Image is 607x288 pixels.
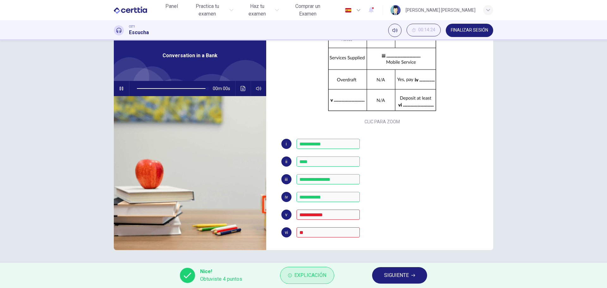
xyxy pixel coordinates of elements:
[184,1,236,20] button: Practica tu examen
[286,3,329,18] span: Comprar un Examen
[238,1,281,20] button: Haz tu examen
[446,24,493,37] button: FINALIZAR SESIÓN
[284,1,332,20] button: Comprar un Examen
[280,267,334,284] button: Explicación
[187,3,228,18] span: Practica tu examen
[200,268,242,275] span: Nice!
[114,96,266,250] img: Conversation in a Bank
[114,4,147,16] img: CERTTIA logo
[384,271,409,280] span: SIGUIENTE
[297,227,360,237] input: 1500; 1500 pounds; 1500 gdp; 1,500; 1,500 pounds; 1,500 gdp;
[297,139,360,149] input: mastercard; master card; Master Card;
[238,81,248,96] button: Haz clic para ver la transcripción del audio
[285,195,288,199] span: iv
[285,159,287,164] span: ii
[162,1,182,20] a: Panel
[388,24,402,37] div: Silenciar
[165,3,178,10] span: Panel
[200,275,242,283] span: Obtuviste 4 puntos
[297,210,360,220] input: requirement
[129,24,135,29] span: CET1
[407,24,441,36] button: 00:14:24
[241,3,273,18] span: Haz tu examen
[285,212,287,217] span: v
[406,6,475,14] div: [PERSON_NAME] [PERSON_NAME]
[285,230,288,235] span: vi
[286,142,287,146] span: i
[114,4,162,16] a: CERTTIA logo
[285,177,288,181] span: iii
[162,52,218,59] span: Conversation in a Bank
[297,192,360,202] input: some charge; charge; 2%; two percent; 2.0%; 2 percent; 2% minimum;
[372,267,427,284] button: SIGUIENTE
[390,5,401,15] img: Profile picture
[162,1,182,12] button: Panel
[344,8,352,13] img: es
[294,271,326,280] span: Explicación
[297,156,360,167] input: 2.5%; 2.5 percent; 2.50%; 2.50 percent
[297,174,360,184] input: internet; internet service;
[213,81,235,96] span: 00m 00s
[407,24,441,37] div: Ocultar
[418,28,435,33] span: 00:14:24
[451,28,488,33] span: FINALIZAR SESIÓN
[129,29,149,36] h1: Escucha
